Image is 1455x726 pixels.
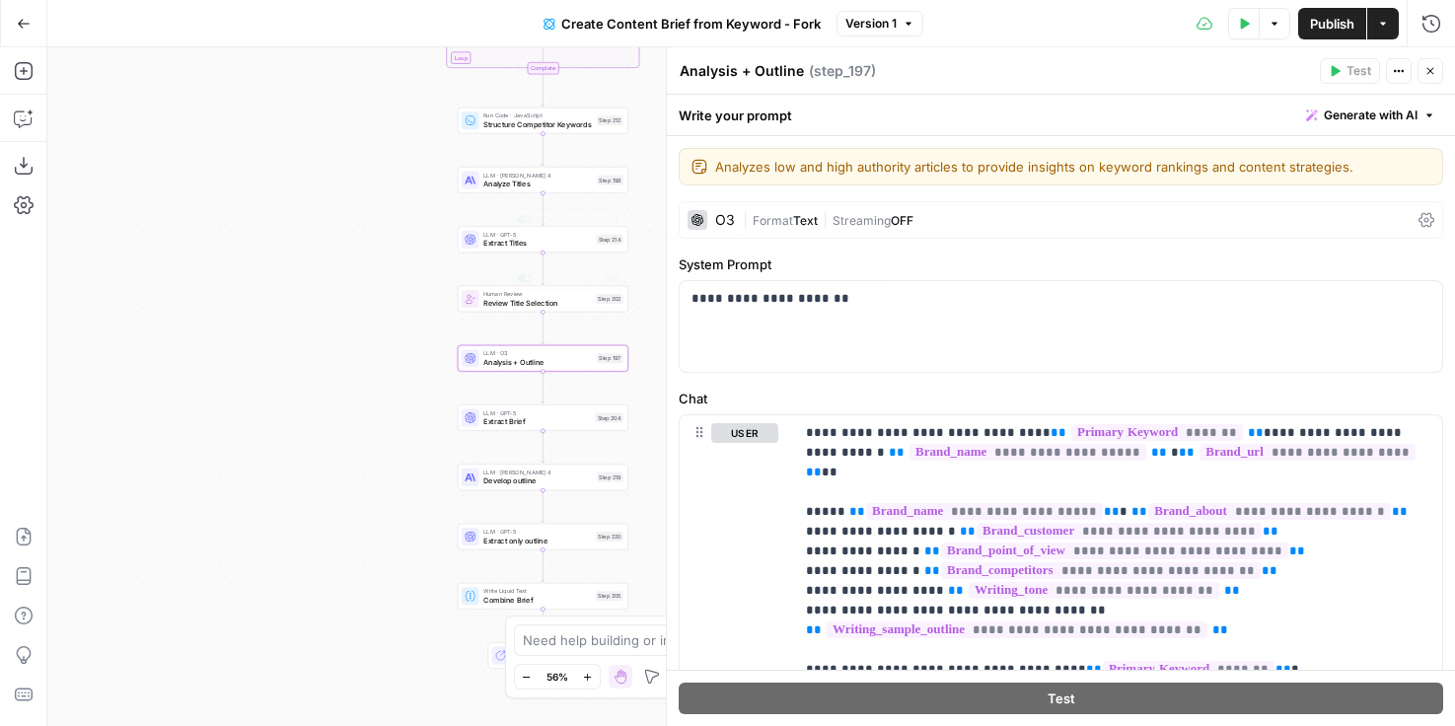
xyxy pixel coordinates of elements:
[597,115,623,125] div: Step 212
[809,61,876,81] span: ( step_197 )
[542,74,545,106] g: Edge from step_89-iteration-end to step_212
[753,213,793,228] span: Format
[542,549,545,581] g: Edge from step_220 to step_205
[483,119,592,130] span: Structure Competitor Keywords
[542,312,545,343] g: Edge from step_202 to step_197
[542,134,545,166] g: Edge from step_212 to step_198
[561,14,821,34] span: Create Content Brief from Keyword - Fork
[679,683,1443,714] button: Test
[483,111,592,120] span: Run Code · JavaScript
[1320,58,1380,84] button: Test
[458,524,628,550] div: LLM · GPT-5Extract only outlineStep 220
[532,8,833,39] button: Create Content Brief from Keyword - Fork
[1048,689,1075,708] span: Test
[679,254,1443,274] label: System Prompt
[715,157,1430,177] textarea: Analyzes low and high authority articles to provide insights on keyword rankings and content stra...
[483,238,592,249] span: Extract Titles
[483,179,592,189] span: Analyze Titles
[483,468,592,476] span: LLM · [PERSON_NAME] 4
[793,213,818,228] span: Text
[596,235,622,245] div: Step 214
[597,175,623,184] div: Step 198
[833,213,891,228] span: Streaming
[483,535,591,545] span: Extract only outline
[837,11,923,36] button: Version 1
[667,95,1455,135] div: Write your prompt
[542,193,545,225] g: Edge from step_198 to step_214
[483,357,592,368] span: Analysis + Outline
[458,583,628,610] div: Write Liquid TextCombine BriefStep 205
[483,416,591,427] span: Extract Brief
[458,286,628,313] div: Human ReviewReview Title SelectionStep 202Test
[597,472,623,482] div: Step 219
[1346,62,1371,80] span: Test
[483,587,591,596] span: Write Liquid Text
[546,669,568,685] span: 56%
[597,353,623,363] div: Step 197
[891,213,913,228] span: OFF
[458,642,628,669] div: Multiple OutputsJSONStep 203
[542,372,545,403] g: Edge from step_197 to step_204
[542,431,545,463] g: Edge from step_204 to step_219
[1310,14,1354,34] span: Publish
[596,294,623,304] div: Step 202
[743,209,753,229] span: |
[458,226,628,253] div: LLM · GPT-5Extract TitlesStep 214Test
[483,230,592,239] span: LLM · GPT-5
[818,209,833,229] span: |
[680,61,804,81] textarea: Analysis + Outline
[1324,107,1418,124] span: Generate with AI
[458,404,628,431] div: LLM · GPT-5Extract BriefStep 204
[483,475,592,486] span: Develop outline
[1298,8,1366,39] button: Publish
[595,412,622,422] div: Step 204
[483,349,592,358] span: LLM · O3
[483,408,591,417] span: LLM · GPT-5
[596,591,623,601] div: Step 205
[458,108,628,134] div: Run Code · JavaScriptStructure Competitor KeywordsStep 212
[483,297,591,308] span: Review Title Selection
[483,171,592,180] span: LLM · [PERSON_NAME] 4
[458,62,628,74] div: Complete
[483,290,591,299] span: Human Review
[596,532,623,542] div: Step 220
[483,528,591,537] span: LLM · GPT-5
[483,595,591,606] span: Combine Brief
[458,464,628,490] div: LLM · [PERSON_NAME] 4Develop outlineStep 219
[527,62,558,74] div: Complete
[542,253,545,284] g: Edge from step_214 to step_202
[458,345,628,372] div: LLM · O3Analysis + OutlineStep 197
[845,15,897,33] span: Version 1
[1298,103,1443,128] button: Generate with AI
[679,389,1443,408] label: Chat
[542,490,545,522] g: Edge from step_219 to step_220
[458,167,628,193] div: LLM · [PERSON_NAME] 4Analyze TitlesStep 198
[715,213,735,227] div: O3
[711,423,778,443] button: user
